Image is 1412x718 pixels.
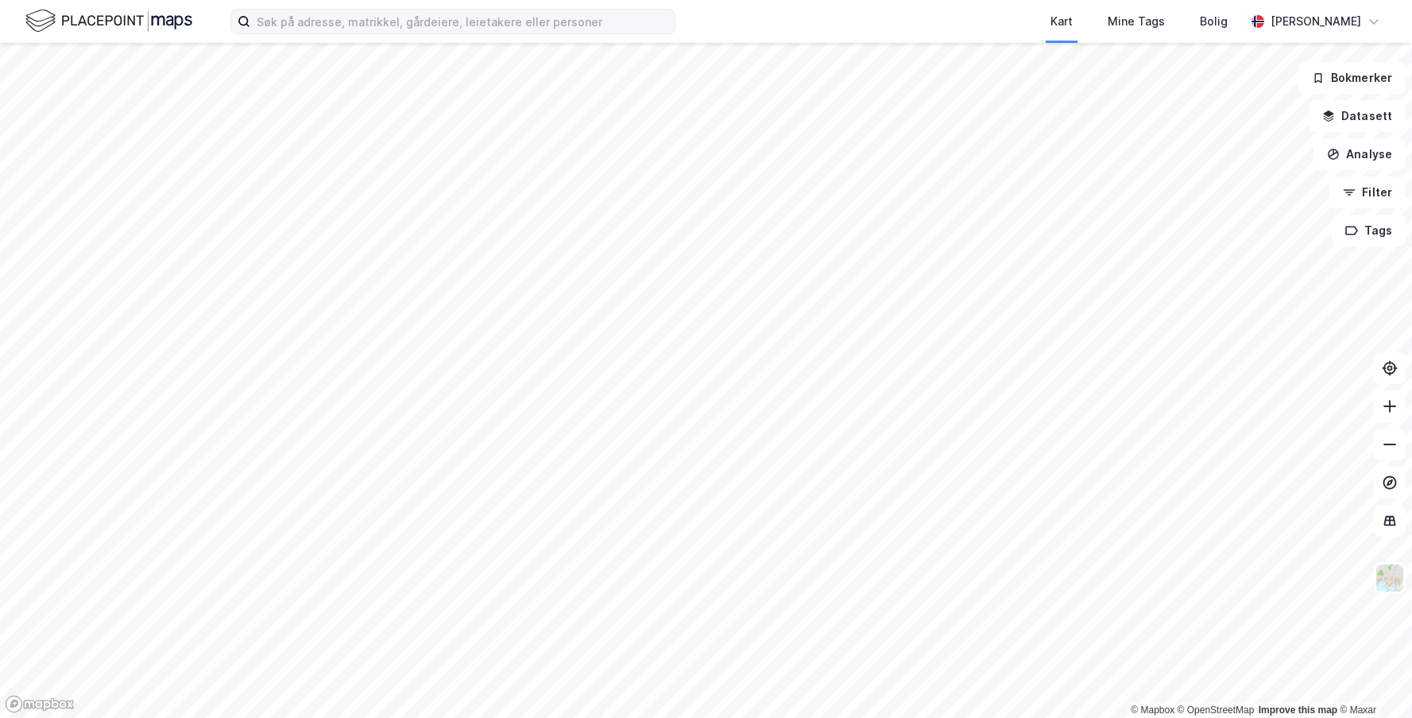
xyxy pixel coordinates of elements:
input: Søk på adresse, matrikkel, gårdeiere, leietakere eller personer [250,10,675,33]
div: Kart [1050,12,1073,31]
iframe: Chat Widget [1333,642,1412,718]
div: Kontrollprogram for chat [1333,642,1412,718]
div: [PERSON_NAME] [1271,12,1361,31]
div: Bolig [1200,12,1228,31]
div: Mine Tags [1108,12,1165,31]
img: logo.f888ab2527a4732fd821a326f86c7f29.svg [25,7,192,35]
